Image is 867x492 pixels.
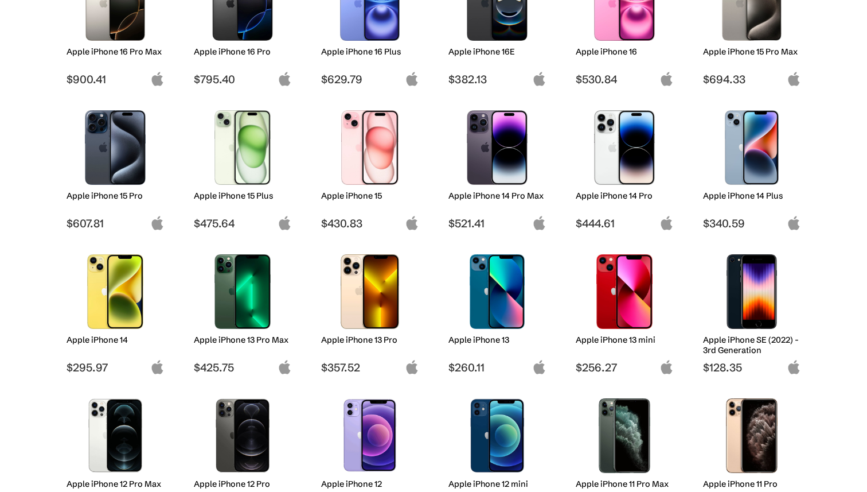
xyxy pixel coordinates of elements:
[576,191,674,201] h2: Apple iPhone 14 Pro
[194,361,292,374] span: $425.75
[75,398,156,473] img: iPhone 12 Pro Max
[443,249,552,374] a: iPhone 13 Apple iPhone 13 $260.11 apple-logo
[321,335,419,345] h2: Apple iPhone 13 Pro
[321,479,419,489] h2: Apple iPhone 12
[576,47,674,57] h2: Apple iPhone 16
[67,361,165,374] span: $295.97
[703,479,801,489] h2: Apple iPhone 11 Pro
[330,110,411,185] img: iPhone 15
[570,104,679,230] a: iPhone 14 Pro Apple iPhone 14 Pro $444.61 apple-logo
[321,72,419,86] span: $629.79
[330,254,411,329] img: iPhone 13 Pro
[67,72,165,86] span: $900.41
[697,104,806,230] a: iPhone 14 Plus Apple iPhone 14 Plus $340.59 apple-logo
[321,216,419,230] span: $430.83
[457,110,538,185] img: iPhone 14 Pro Max
[448,479,546,489] h2: Apple iPhone 12 mini
[321,361,419,374] span: $357.52
[202,110,283,185] img: iPhone 15 Plus
[278,360,292,374] img: apple-logo
[703,191,801,201] h2: Apple iPhone 14 Plus
[457,398,538,473] img: iPhone 12 mini
[315,249,424,374] a: iPhone 13 Pro Apple iPhone 13 Pro $357.52 apple-logo
[787,72,801,86] img: apple-logo
[703,335,801,355] h2: Apple iPhone SE (2022) - 3rd Generation
[67,47,165,57] h2: Apple iPhone 16 Pro Max
[278,216,292,230] img: apple-logo
[712,110,792,185] img: iPhone 14 Plus
[194,72,292,86] span: $795.40
[405,72,419,86] img: apple-logo
[75,254,156,329] img: iPhone 14
[405,360,419,374] img: apple-logo
[532,216,546,230] img: apple-logo
[67,479,165,489] h2: Apple iPhone 12 Pro Max
[67,216,165,230] span: $607.81
[659,360,674,374] img: apple-logo
[278,72,292,86] img: apple-logo
[576,335,674,345] h2: Apple iPhone 13 mini
[150,216,165,230] img: apple-logo
[330,398,411,473] img: iPhone 12
[315,104,424,230] a: iPhone 15 Apple iPhone 15 $430.83 apple-logo
[405,216,419,230] img: apple-logo
[448,361,546,374] span: $260.11
[188,104,297,230] a: iPhone 15 Plus Apple iPhone 15 Plus $475.64 apple-logo
[202,254,283,329] img: iPhone 13 Pro Max
[448,191,546,201] h2: Apple iPhone 14 Pro Max
[61,104,170,230] a: iPhone 15 Pro Apple iPhone 15 Pro $607.81 apple-logo
[576,216,674,230] span: $444.61
[703,72,801,86] span: $694.33
[532,360,546,374] img: apple-logo
[321,191,419,201] h2: Apple iPhone 15
[532,72,546,86] img: apple-logo
[448,47,546,57] h2: Apple iPhone 16E
[150,72,165,86] img: apple-logo
[321,47,419,57] h2: Apple iPhone 16 Plus
[194,216,292,230] span: $475.64
[584,110,665,185] img: iPhone 14 Pro
[659,72,674,86] img: apple-logo
[67,335,165,345] h2: Apple iPhone 14
[703,361,801,374] span: $128.35
[703,216,801,230] span: $340.59
[448,335,546,345] h2: Apple iPhone 13
[443,104,552,230] a: iPhone 14 Pro Max Apple iPhone 14 Pro Max $521.41 apple-logo
[188,249,297,374] a: iPhone 13 Pro Max Apple iPhone 13 Pro Max $425.75 apple-logo
[712,398,792,473] img: iPhone 11 Pro
[61,249,170,374] a: iPhone 14 Apple iPhone 14 $295.97 apple-logo
[457,254,538,329] img: iPhone 13
[697,249,806,374] a: iPhone SE 3rd Gen Apple iPhone SE (2022) - 3rd Generation $128.35 apple-logo
[584,254,665,329] img: iPhone 13 mini
[448,72,546,86] span: $382.13
[659,216,674,230] img: apple-logo
[787,360,801,374] img: apple-logo
[787,216,801,230] img: apple-logo
[448,216,546,230] span: $521.41
[576,479,674,489] h2: Apple iPhone 11 Pro Max
[584,398,665,473] img: iPhone 11 Pro Max
[194,479,292,489] h2: Apple iPhone 12 Pro
[194,191,292,201] h2: Apple iPhone 15 Plus
[576,72,674,86] span: $530.84
[194,47,292,57] h2: Apple iPhone 16 Pro
[150,360,165,374] img: apple-logo
[75,110,156,185] img: iPhone 15 Pro
[712,254,792,329] img: iPhone SE 3rd Gen
[194,335,292,345] h2: Apple iPhone 13 Pro Max
[202,398,283,473] img: iPhone 12 Pro
[570,249,679,374] a: iPhone 13 mini Apple iPhone 13 mini $256.27 apple-logo
[67,191,165,201] h2: Apple iPhone 15 Pro
[703,47,801,57] h2: Apple iPhone 15 Pro Max
[576,361,674,374] span: $256.27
